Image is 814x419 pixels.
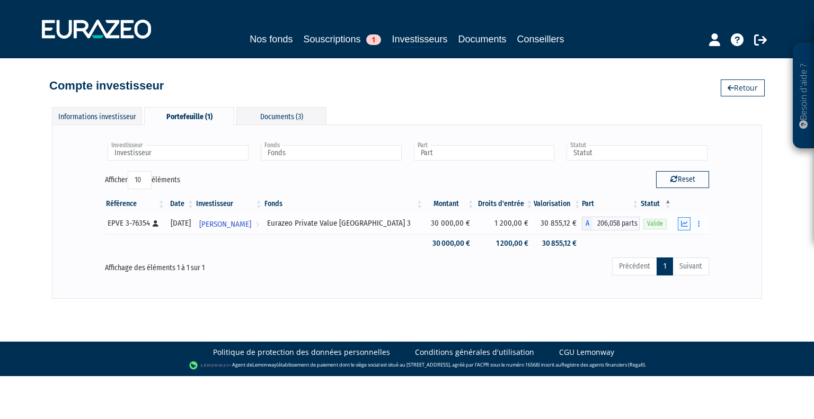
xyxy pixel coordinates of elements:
a: Lemonway [252,361,277,368]
div: [DATE] [170,218,191,229]
img: 1732889491-logotype_eurazeo_blanc_rvb.png [42,20,151,39]
td: 1 200,00 € [475,213,534,234]
th: Part: activer pour trier la colonne par ordre croissant [582,195,640,213]
th: Fonds: activer pour trier la colonne par ordre croissant [263,195,424,213]
a: Conditions générales d'utilisation [415,347,534,358]
a: Retour [721,79,765,96]
p: Besoin d'aide ? [798,48,810,144]
a: Nos fonds [250,32,293,47]
td: 30 855,12 € [534,213,581,234]
div: Eurazeo Private Value [GEOGRAPHIC_DATA] 3 [267,218,420,229]
td: 30 000,00 € [424,213,475,234]
th: Référence : activer pour trier la colonne par ordre croissant [105,195,166,213]
th: Valorisation: activer pour trier la colonne par ordre croissant [534,195,581,213]
th: Montant: activer pour trier la colonne par ordre croissant [424,195,475,213]
span: 206,058 parts [592,217,640,230]
i: Voir l'investisseur [255,215,259,234]
div: Portefeuille (1) [144,107,234,125]
a: Politique de protection des données personnelles [213,347,390,358]
td: 30 855,12 € [534,234,581,253]
span: 1 [366,34,381,45]
h4: Compte investisseur [49,79,164,92]
th: Investisseur: activer pour trier la colonne par ordre croissant [195,195,263,213]
i: [Français] Personne physique [153,220,158,227]
a: Documents [458,32,507,47]
span: A [582,217,592,230]
label: Afficher éléments [105,171,180,189]
a: Registre des agents financiers (Regafi) [561,361,645,368]
td: 1 200,00 € [475,234,534,253]
div: A - Eurazeo Private Value Europe 3 [582,217,640,230]
td: 30 000,00 € [424,234,475,253]
a: [PERSON_NAME] [195,213,263,234]
th: Droits d'entrée: activer pour trier la colonne par ordre croissant [475,195,534,213]
div: Documents (3) [236,107,326,124]
th: Date: activer pour trier la colonne par ordre croissant [166,195,195,213]
a: CGU Lemonway [559,347,614,358]
div: Affichage des éléments 1 à 1 sur 1 [105,256,348,273]
a: Souscriptions1 [303,32,381,47]
th: Statut : activer pour trier la colonne par ordre d&eacute;croissant [640,195,673,213]
img: logo-lemonway.png [189,360,230,371]
span: [PERSON_NAME] [199,215,251,234]
div: Informations investisseur [52,107,142,124]
button: Reset [656,171,709,188]
a: Investisseurs [392,32,447,48]
div: - Agent de (établissement de paiement dont le siège social est situé au [STREET_ADDRESS], agréé p... [11,360,803,371]
select: Afficheréléments [128,171,152,189]
a: Conseillers [517,32,564,47]
span: Valide [643,219,667,229]
div: EPVE 3-76354 [108,218,162,229]
a: 1 [657,257,673,275]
